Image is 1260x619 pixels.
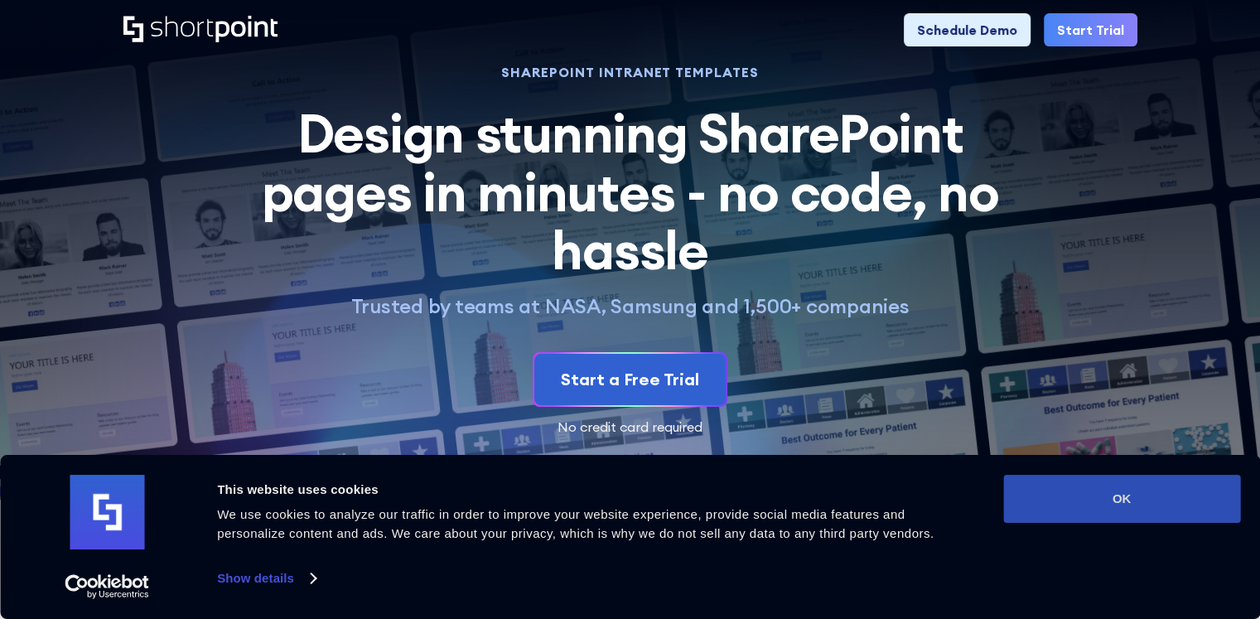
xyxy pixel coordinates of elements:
[217,480,966,500] div: This website uses cookies
[1044,13,1137,46] a: Start Trial
[561,367,699,392] div: Start a Free Trial
[35,574,180,599] a: Usercentrics Cookiebot - opens in a new window
[1003,475,1240,523] button: OK
[123,420,1137,433] div: No credit card required
[904,13,1031,46] a: Schedule Demo
[243,66,1018,78] h1: SHAREPOINT INTRANET TEMPLATES
[243,293,1018,319] p: Trusted by teams at NASA, Samsung and 1,500+ companies
[217,507,934,540] span: We use cookies to analyze our traffic in order to improve your website experience, provide social...
[70,475,144,549] img: logo
[534,354,726,405] a: Start a Free Trial
[217,566,315,591] a: Show details
[123,16,278,44] a: Home
[243,104,1018,279] h2: Design stunning SharePoint pages in minutes - no code, no hassle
